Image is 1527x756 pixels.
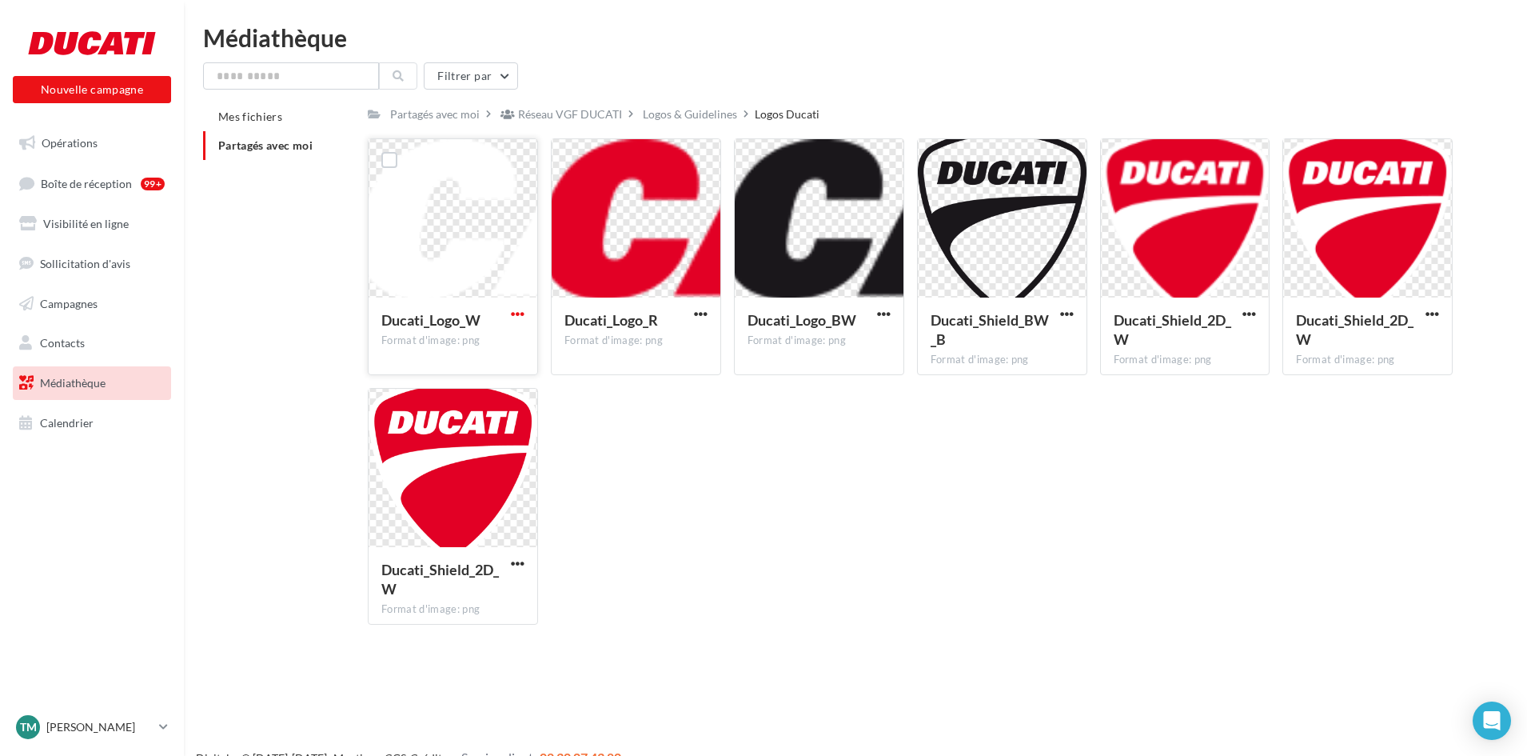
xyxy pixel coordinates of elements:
span: Visibilité en ligne [43,217,129,230]
div: Logos Ducati [755,106,819,122]
span: Partagés avec moi [218,138,313,152]
div: Format d'image: png [931,353,1074,367]
a: Opérations [10,126,174,160]
button: Nouvelle campagne [13,76,171,103]
a: TM [PERSON_NAME] [13,712,171,742]
div: Open Intercom Messenger [1473,702,1511,740]
div: Médiathèque [203,26,1508,50]
span: TM [20,719,37,735]
a: Médiathèque [10,366,174,400]
button: Filtrer par [424,62,518,90]
a: Campagnes [10,287,174,321]
div: Format d'image: png [381,334,524,348]
p: [PERSON_NAME] [46,719,153,735]
span: Ducati_Logo_BW [748,311,856,329]
span: Sollicitation d'avis [40,257,130,270]
span: Boîte de réception [41,176,132,190]
div: Format d'image: png [1114,353,1257,367]
a: Boîte de réception99+ [10,166,174,201]
div: Réseau VGF DUCATI [518,106,622,122]
span: Contacts [40,336,85,350]
span: Ducati_Logo_W [381,311,480,329]
span: Campagnes [40,296,98,310]
a: Visibilité en ligne [10,207,174,241]
span: Ducati_Shield_2D_W [1114,311,1231,348]
span: Ducati_Shield_BW_B [931,311,1049,348]
span: Opérations [42,136,98,150]
a: Sollicitation d'avis [10,247,174,281]
div: Logos & Guidelines [643,106,737,122]
div: Format d'image: png [564,334,708,348]
div: Format d'image: png [381,602,524,617]
span: Calendrier [40,416,94,430]
span: Mes fichiers [218,110,282,123]
a: Calendrier [10,406,174,440]
div: 99+ [141,178,165,190]
div: Partagés avec moi [390,106,480,122]
span: Médiathèque [40,376,106,390]
div: Format d'image: png [1296,353,1439,367]
a: Contacts [10,326,174,360]
span: Ducati_Shield_2D_W [381,561,499,598]
span: Ducati_Logo_R [564,311,658,329]
div: Format d'image: png [748,334,891,348]
span: Ducati_Shield_2D_W [1296,311,1413,348]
